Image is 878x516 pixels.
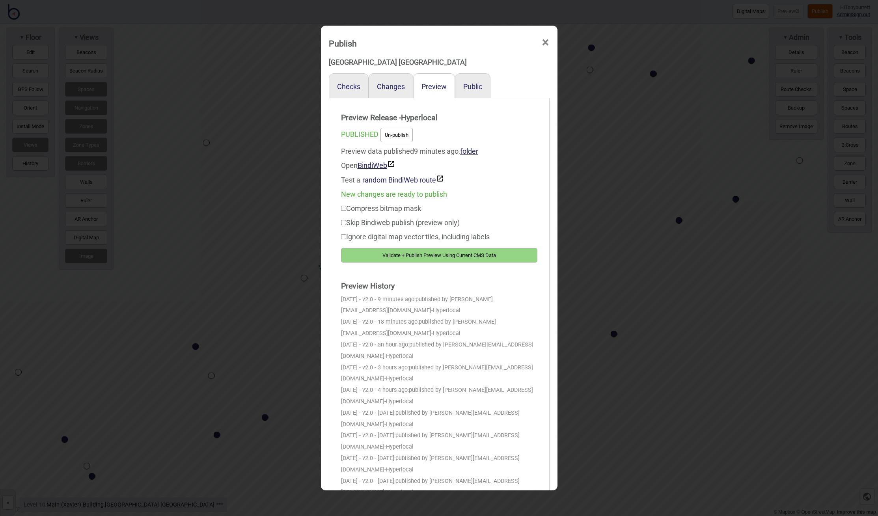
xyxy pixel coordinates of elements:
[341,387,533,405] span: published by [PERSON_NAME][EMAIL_ADDRESS][DOMAIN_NAME]
[341,294,537,317] div: [DATE] - v2.0 - 9 minutes ago:
[431,330,460,337] span: - Hyperlocal
[341,408,537,430] div: [DATE] - v2.0 - [DATE]:
[341,455,520,473] span: published by [PERSON_NAME][EMAIL_ADDRESS][DOMAIN_NAME]
[341,341,533,360] span: published by [PERSON_NAME][EMAIL_ADDRESS][DOMAIN_NAME]
[329,55,550,69] div: [GEOGRAPHIC_DATA] [GEOGRAPHIC_DATA]
[384,353,414,360] span: - Hyperlocal
[341,478,520,496] span: published by [PERSON_NAME][EMAIL_ADDRESS][DOMAIN_NAME]
[341,296,493,314] span: published by [PERSON_NAME][EMAIL_ADDRESS][DOMAIN_NAME]
[463,82,482,91] button: Public
[341,220,346,225] input: Skip Bindiweb publish (preview only)
[341,130,378,138] span: PUBLISHED
[377,82,405,91] button: Changes
[341,234,346,239] input: Ignore digital map vector tiles, including labels
[358,161,395,170] a: BindiWeb
[541,30,550,56] span: ×
[341,317,537,339] div: [DATE] - v2.0 - 18 minutes ago:
[341,339,537,362] div: [DATE] - v2.0 - an hour ago:
[384,421,414,428] span: - Hyperlocal
[341,233,490,241] label: Ignore digital map vector tiles, including labels
[341,173,537,187] div: Test a
[341,187,537,201] div: New changes are ready to publish
[341,218,460,227] label: Skip Bindiweb publish (preview only)
[341,204,421,212] label: Compress bitmap mask
[341,110,537,126] strong: Preview Release - Hyperlocal
[421,82,447,91] button: Preview
[341,430,537,453] div: [DATE] - v2.0 - [DATE]:
[341,364,533,382] span: published by [PERSON_NAME][EMAIL_ADDRESS][DOMAIN_NAME]
[362,175,444,184] button: random BindiWeb route
[341,248,537,263] button: Validate + Publish Preview Using Current CMS Data
[341,278,537,294] strong: Preview History
[341,453,537,476] div: [DATE] - v2.0 - [DATE]:
[341,362,537,385] div: [DATE] - v2.0 - 3 hours ago:
[384,443,414,450] span: - Hyperlocal
[384,375,414,382] span: - Hyperlocal
[436,175,444,183] img: preview
[384,398,414,405] span: - Hyperlocal
[341,319,496,337] span: published by [PERSON_NAME][EMAIL_ADDRESS][DOMAIN_NAME]
[459,147,478,155] span: ,
[384,466,414,473] span: - Hyperlocal
[337,82,360,91] button: Checks
[431,307,460,314] span: - Hyperlocal
[341,410,520,428] span: published by [PERSON_NAME][EMAIL_ADDRESS][DOMAIN_NAME]
[341,158,537,173] div: Open
[380,128,413,142] button: Un-publish
[460,147,478,155] a: folder
[341,144,537,187] div: Preview data published 9 minutes ago
[341,476,537,499] div: [DATE] - v2.0 - [DATE]:
[384,489,414,496] span: - Hyperlocal
[341,385,537,408] div: [DATE] - v2.0 - 4 hours ago:
[341,206,346,211] input: Compress bitmap mask
[387,160,395,168] img: preview
[329,35,357,52] div: Publish
[341,432,520,450] span: published by [PERSON_NAME][EMAIL_ADDRESS][DOMAIN_NAME]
